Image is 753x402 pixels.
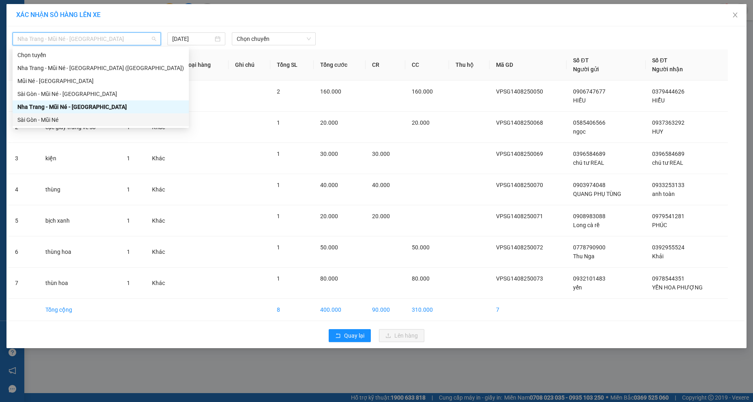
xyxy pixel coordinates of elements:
[277,151,280,157] span: 1
[496,119,543,126] span: VPSG1408250068
[335,333,341,339] span: rollback
[449,49,489,81] th: Thu hộ
[145,268,179,299] td: Khác
[652,191,675,197] span: anh toàn
[652,119,685,126] span: 0937363292
[573,253,595,259] span: Thu Nga
[270,49,314,81] th: Tổng SL
[17,64,184,72] div: Nha Trang - Mũi Né - [GEOGRAPHIC_DATA] ([GEOGRAPHIC_DATA])
[652,182,685,188] span: 0933253133
[652,275,685,282] span: 0978544351
[573,151,605,157] span: 0396584689
[496,151,543,157] span: VPSG1408250069
[9,112,39,143] td: 2
[573,275,605,282] span: 0932101483
[490,49,567,81] th: Mã GD
[652,284,703,291] span: YẾN HOA PHƯỢNG
[573,244,605,251] span: 0778790900
[490,299,567,321] td: 7
[329,329,371,342] button: rollbackQuay lại
[320,88,341,95] span: 160.000
[366,49,405,81] th: CR
[652,244,685,251] span: 0392955524
[127,155,130,162] span: 1
[496,244,543,251] span: VPSG1408250072
[172,34,213,43] input: 14/08/2025
[39,205,120,236] td: bịch xanh
[17,77,184,85] div: Mũi Né - [GEOGRAPHIC_DATA]
[277,119,280,126] span: 1
[372,213,390,219] span: 20.000
[9,143,39,174] td: 3
[277,244,280,251] span: 1
[145,236,179,268] td: Khác
[9,268,39,299] td: 7
[13,62,189,74] div: Nha Trang - Mũi Né - Sài Gòn (Sáng)
[229,49,270,81] th: Ghi chú
[412,88,433,95] span: 160.000
[573,182,605,188] span: 0903974048
[9,205,39,236] td: 5
[573,191,621,197] span: QUANG PHỤ TÙNG
[732,12,738,18] span: close
[17,33,156,45] span: Nha Trang - Mũi Né - Sài Gòn
[412,275,430,282] span: 80.000
[145,143,179,174] td: Khác
[39,143,120,174] td: kiện
[652,128,663,135] span: HUY
[277,182,280,188] span: 1
[496,88,543,95] span: VPSG1408250050
[652,57,667,64] span: Số ĐT
[496,275,543,282] span: VPSG1408250073
[17,102,184,111] div: Nha Trang - Mũi Né - [GEOGRAPHIC_DATA]
[652,97,665,104] span: HIỂU
[16,11,101,19] span: XÁC NHẬN SỐ HÀNG LÊN XE
[277,213,280,219] span: 1
[320,213,338,219] span: 20.000
[320,275,338,282] span: 80.000
[652,213,685,219] span: 0979541281
[652,222,667,228] span: PHÚC
[127,217,130,224] span: 1
[652,253,663,259] span: Khải
[366,299,405,321] td: 90.000
[573,66,599,72] span: Người gửi
[496,213,543,219] span: VPSG1408250071
[652,151,685,157] span: 0396584689
[573,128,586,135] span: ngọc
[573,88,605,95] span: 0906747677
[145,174,179,205] td: Khác
[17,115,184,124] div: Sài Gòn - Mũi Né
[344,331,364,340] span: Quay lại
[13,49,189,62] div: Chọn tuyến
[372,151,390,157] span: 30.000
[9,174,39,205] td: 4
[652,66,683,72] span: Người nhận
[724,4,747,27] button: Close
[573,119,605,126] span: 0585406566
[127,249,130,255] span: 1
[314,49,366,81] th: Tổng cước
[9,49,39,81] th: STT
[270,299,314,321] td: 8
[379,329,424,342] button: uploadLên hàng
[13,74,189,87] div: Mũi Né - Sài Gòn
[145,205,179,236] td: Khác
[573,97,586,104] span: HIẾU
[127,186,130,193] span: 1
[496,182,543,188] span: VPSG1408250070
[13,113,189,126] div: Sài Gòn - Mũi Né
[573,284,582,291] span: yến
[39,174,120,205] td: thùng
[39,299,120,321] td: Tổng cộng
[320,244,338,251] span: 50.000
[412,119,430,126] span: 20.000
[320,182,338,188] span: 40.000
[652,160,683,166] span: chú tư REAL
[372,182,390,188] span: 40.000
[573,213,605,219] span: 0908983088
[17,89,184,98] div: Sài Gòn - Mũi Né - [GEOGRAPHIC_DATA]
[573,57,588,64] span: Số ĐT
[39,236,120,268] td: thùng hoa
[277,88,280,95] span: 2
